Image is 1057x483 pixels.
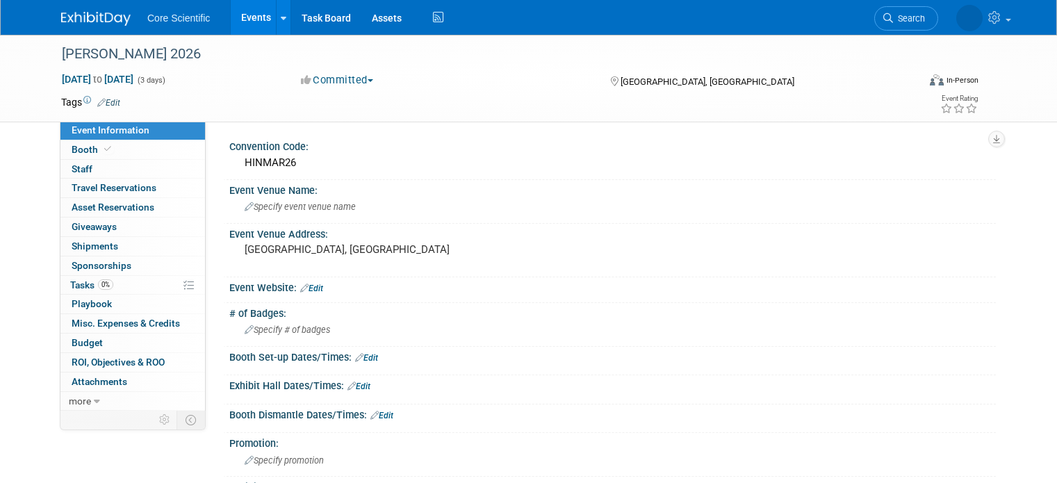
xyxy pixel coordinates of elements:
div: Exhibit Hall Dates/Times: [229,375,996,393]
div: Convention Code: [229,136,996,154]
a: Staff [60,160,205,179]
a: Shipments [60,237,205,256]
img: Format-Inperson.png [930,74,944,85]
td: Tags [61,95,120,109]
div: HINMAR26 [240,152,985,174]
a: Budget [60,334,205,352]
span: [DATE] [DATE] [61,73,134,85]
span: Search [893,13,925,24]
a: ROI, Objectives & ROO [60,353,205,372]
div: [PERSON_NAME] 2026 [57,42,901,67]
span: Giveaways [72,221,117,232]
span: Misc. Expenses & Credits [72,318,180,329]
span: Core Scientific [147,13,210,24]
span: Shipments [72,240,118,252]
span: Staff [72,163,92,174]
a: Misc. Expenses & Credits [60,314,205,333]
a: Tasks0% [60,276,205,295]
span: Travel Reservations [72,182,156,193]
span: Event Information [72,124,149,136]
a: Edit [347,382,370,391]
td: Toggle Event Tabs [177,411,206,429]
a: Edit [300,284,323,293]
button: Committed [296,73,379,88]
span: Booth [72,144,114,155]
span: Attachments [72,376,127,387]
a: more [60,392,205,411]
i: Booth reservation complete [104,145,111,153]
td: Personalize Event Tab Strip [153,411,177,429]
span: Specify event venue name [245,202,356,212]
div: Promotion: [229,433,996,450]
a: Giveaways [60,218,205,236]
div: Booth Dismantle Dates/Times: [229,404,996,423]
span: (3 days) [136,76,165,85]
div: # of Badges: [229,303,996,320]
div: Booth Set-up Dates/Times: [229,347,996,365]
a: Asset Reservations [60,198,205,217]
a: Edit [355,353,378,363]
img: Rachel Wolff [956,5,983,31]
span: Asset Reservations [72,202,154,213]
div: Event Venue Name: [229,180,996,197]
a: Attachments [60,373,205,391]
a: Sponsorships [60,256,205,275]
a: Edit [97,98,120,108]
a: Edit [370,411,393,420]
img: ExhibitDay [61,12,131,26]
span: Budget [72,337,103,348]
span: Sponsorships [72,260,131,271]
a: Travel Reservations [60,179,205,197]
a: Playbook [60,295,205,313]
span: Specify promotion [245,455,324,466]
div: Event Format [843,72,978,93]
div: In-Person [946,75,978,85]
a: Search [874,6,938,31]
div: Event Rating [940,95,978,102]
span: ROI, Objectives & ROO [72,357,165,368]
div: Event Website: [229,277,996,295]
span: Playbook [72,298,112,309]
span: more [69,395,91,407]
span: Specify # of badges [245,325,330,335]
a: Event Information [60,121,205,140]
span: Tasks [70,279,113,290]
span: 0% [98,279,113,290]
pre: [GEOGRAPHIC_DATA], [GEOGRAPHIC_DATA] [245,243,534,256]
span: [GEOGRAPHIC_DATA], [GEOGRAPHIC_DATA] [621,76,794,87]
a: Booth [60,140,205,159]
span: to [91,74,104,85]
div: Event Venue Address: [229,224,996,241]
